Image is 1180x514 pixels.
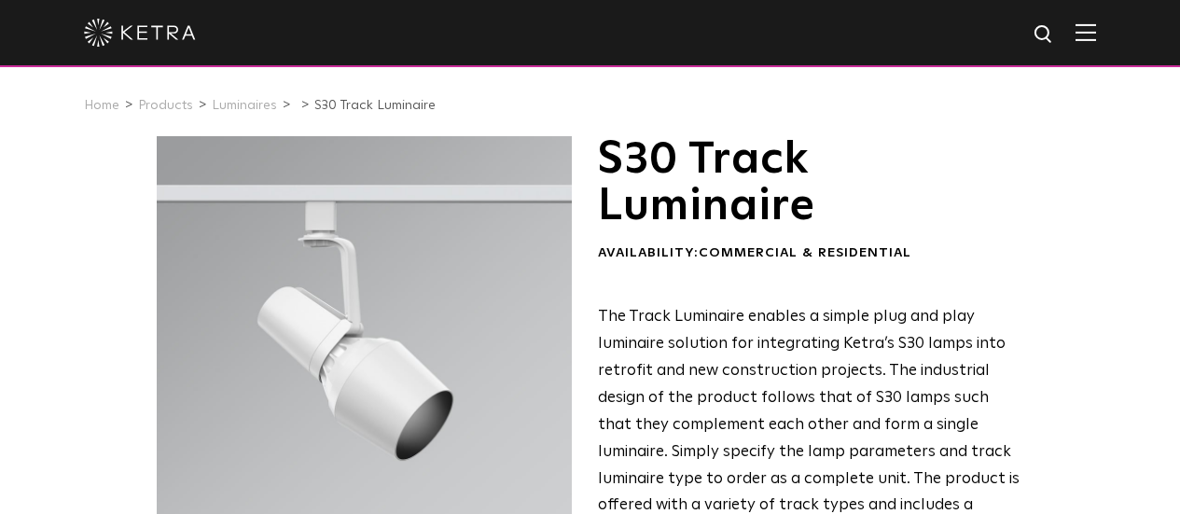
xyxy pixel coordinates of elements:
[699,246,911,259] span: Commercial & Residential
[84,19,196,47] img: ketra-logo-2019-white
[314,99,436,112] a: S30 Track Luminaire
[598,136,1022,230] h1: S30 Track Luminaire
[1033,23,1056,47] img: search icon
[84,99,119,112] a: Home
[598,244,1022,263] div: Availability:
[138,99,193,112] a: Products
[212,99,277,112] a: Luminaires
[1076,23,1096,41] img: Hamburger%20Nav.svg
